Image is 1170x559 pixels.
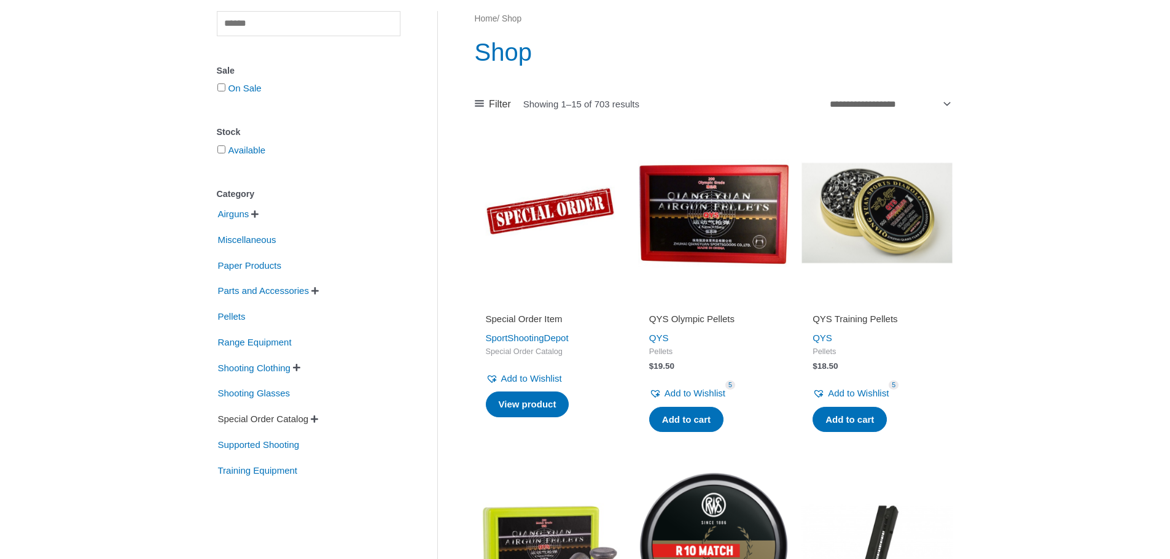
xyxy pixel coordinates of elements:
a: Add to Wishlist [813,385,889,402]
a: Available [228,145,266,155]
bdi: 19.50 [649,361,674,371]
a: Paper Products [217,259,283,269]
span: Miscellaneous [217,229,278,250]
img: QYS Training Pellets [801,137,953,288]
span: Pellets [813,347,942,357]
span: Special Order Catalog [217,409,310,430]
a: QYS [649,333,669,343]
span: Add to Wishlist [665,388,725,398]
iframe: Customer reviews powered by Trustpilot [486,296,615,310]
bdi: 18.50 [813,361,838,371]
iframe: Customer reviews powered by Trustpilot [649,296,778,310]
a: Airguns [217,208,251,218]
a: QYS [813,333,832,343]
a: On Sale [228,83,262,93]
a: Training Equipment [217,464,299,474]
span:  [251,210,259,218]
a: QYS Olympic Pellets [649,313,778,330]
span: Range Equipment [217,332,293,353]
span:  [311,415,318,423]
a: Home [475,14,497,23]
h1: Shop [475,35,953,69]
p: Showing 1–15 of 703 results [523,99,639,109]
a: QYS Training Pellets [813,313,942,330]
span: Shooting Glasses [217,383,292,404]
a: Read more about “Special Order Item” [486,391,569,417]
span: Airguns [217,204,251,225]
span: Supported Shooting [217,434,301,455]
span: Pellets [217,306,247,327]
span: Filter [489,95,511,114]
span: $ [813,361,817,371]
input: On Sale [217,83,225,91]
span: Add to Wishlist [501,373,562,384]
a: Shooting Glasses [217,387,292,398]
span: 5 [725,380,735,390]
iframe: Customer reviews powered by Trustpilot [813,296,942,310]
h2: QYS Training Pellets [813,313,942,325]
a: Special Order Catalog [217,413,310,423]
span: Training Equipment [217,460,299,481]
input: Available [217,145,225,153]
nav: Breadcrumb [475,11,953,27]
div: Category [217,185,400,203]
a: SportShootingDepot [486,333,569,343]
span: Paper Products [217,255,283,276]
span: Shooting Clothing [217,358,292,379]
div: Stock [217,123,400,141]
span: Pellets [649,347,778,357]
span:  [311,287,319,295]
span: $ [649,361,654,371]
a: Pellets [217,310,247,321]
img: QYS Olympic Pellets [638,137,789,288]
span:  [293,363,300,372]
a: Filter [475,95,511,114]
span: Parts and Accessories [217,280,310,301]
a: Add to Wishlist [486,370,562,387]
a: Miscellaneous [217,234,278,244]
a: Add to Wishlist [649,385,725,402]
a: Supported Shooting [217,439,301,449]
a: Range Equipment [217,336,293,347]
span: Special Order Catalog [486,347,615,357]
span: 5 [889,380,899,390]
a: Add to cart: “QYS Olympic Pellets” [649,407,723,433]
h2: Special Order Item [486,313,615,325]
a: Parts and Accessories [217,285,310,295]
img: Special Order Item [475,137,626,288]
h2: QYS Olympic Pellets [649,313,778,325]
span: Add to Wishlist [828,388,889,398]
div: Sale [217,62,400,80]
a: Add to cart: “QYS Training Pellets” [813,407,887,433]
select: Shop order [825,94,953,114]
a: Shooting Clothing [217,361,292,372]
a: Special Order Item [486,313,615,330]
